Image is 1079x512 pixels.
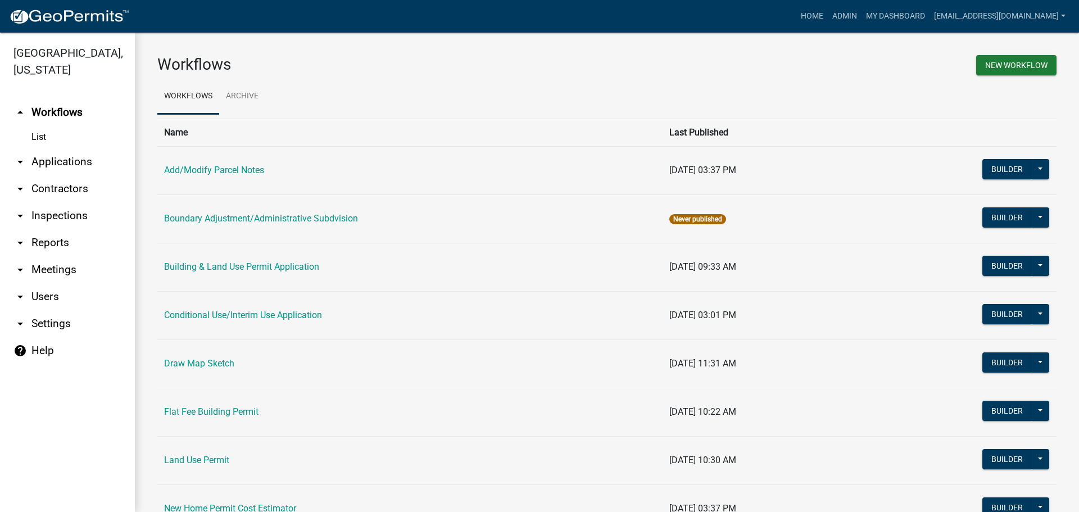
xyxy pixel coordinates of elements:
[930,6,1070,27] a: [EMAIL_ADDRESS][DOMAIN_NAME]
[164,358,234,369] a: Draw Map Sketch
[13,106,27,119] i: arrow_drop_up
[164,310,322,320] a: Conditional Use/Interim Use Application
[13,263,27,277] i: arrow_drop_down
[157,79,219,115] a: Workflows
[157,55,599,74] h3: Workflows
[164,213,358,224] a: Boundary Adjustment/Administrative Subdvision
[13,236,27,250] i: arrow_drop_down
[982,207,1032,228] button: Builder
[13,290,27,303] i: arrow_drop_down
[13,182,27,196] i: arrow_drop_down
[976,55,1057,75] button: New Workflow
[669,261,736,272] span: [DATE] 09:33 AM
[796,6,828,27] a: Home
[669,406,736,417] span: [DATE] 10:22 AM
[669,358,736,369] span: [DATE] 11:31 AM
[982,449,1032,469] button: Builder
[982,159,1032,179] button: Builder
[164,165,264,175] a: Add/Modify Parcel Notes
[669,455,736,465] span: [DATE] 10:30 AM
[219,79,265,115] a: Archive
[164,406,259,417] a: Flat Fee Building Permit
[982,401,1032,421] button: Builder
[13,155,27,169] i: arrow_drop_down
[982,352,1032,373] button: Builder
[13,317,27,330] i: arrow_drop_down
[164,455,229,465] a: Land Use Permit
[13,209,27,223] i: arrow_drop_down
[164,261,319,272] a: Building & Land Use Permit Application
[669,310,736,320] span: [DATE] 03:01 PM
[669,165,736,175] span: [DATE] 03:37 PM
[13,344,27,357] i: help
[982,304,1032,324] button: Builder
[663,119,858,146] th: Last Published
[828,6,862,27] a: Admin
[982,256,1032,276] button: Builder
[669,214,726,224] span: Never published
[157,119,663,146] th: Name
[862,6,930,27] a: My Dashboard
